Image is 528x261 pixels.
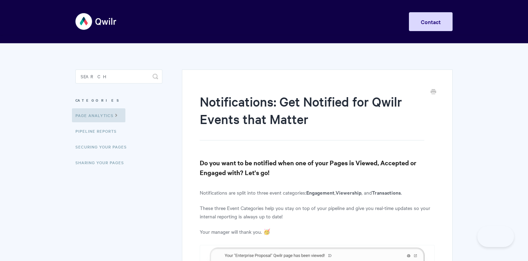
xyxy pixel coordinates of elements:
[372,189,401,196] b: Transactions
[477,226,514,247] iframe: Toggle Customer Support
[200,227,435,236] p: Your manager will thank you. 🥳
[336,189,361,196] b: Viewership
[409,12,453,31] a: Contact
[75,155,129,169] a: Sharing Your Pages
[306,189,335,196] b: Engagement
[200,204,435,220] p: These three Event Categories help you stay on top of your pipeline and give you real-time updates...
[75,70,162,84] input: Search
[75,94,162,107] h3: Categories
[75,124,122,138] a: Pipeline reports
[75,140,132,154] a: Securing Your Pages
[200,93,424,140] h1: Notifications: Get Notified for Qwilr Events that Matter
[200,158,435,177] h3: Do you want to be notified when one of your Pages is Viewed, Accepted or Engaged with? Let's go!
[75,8,117,35] img: Qwilr Help Center
[72,108,125,122] a: Page Analytics
[200,188,435,197] p: Notifications are split into three event categories: , , and .
[431,88,436,96] a: Print this Article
